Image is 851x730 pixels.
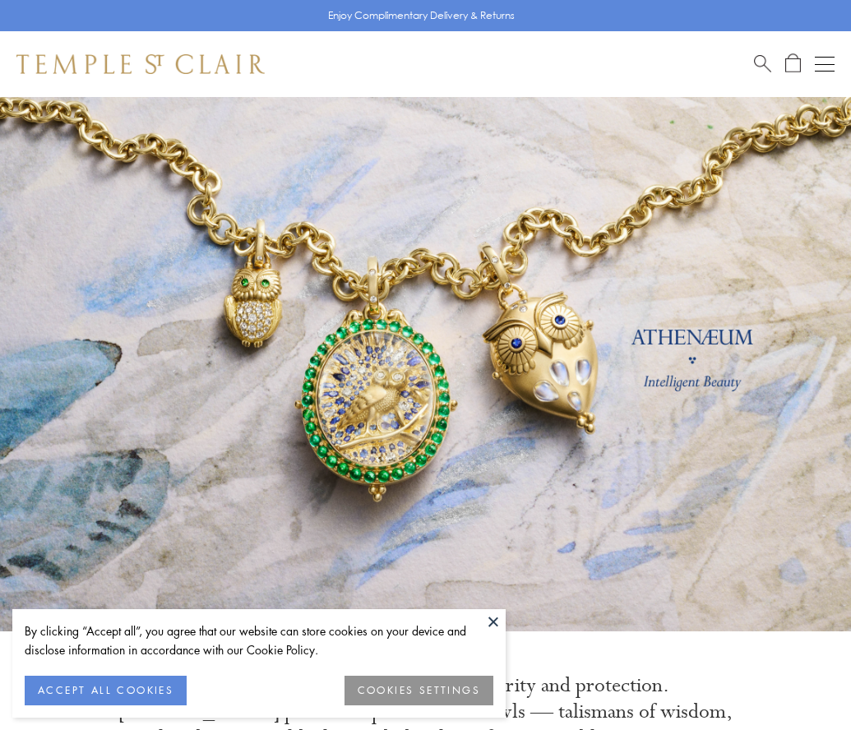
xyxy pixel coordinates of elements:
[815,54,835,74] button: Open navigation
[25,676,187,705] button: ACCEPT ALL COOKIES
[785,53,801,74] a: Open Shopping Bag
[25,621,493,659] div: By clicking “Accept all”, you agree that our website can store cookies on your device and disclos...
[328,7,515,24] p: Enjoy Complimentary Delivery & Returns
[16,54,265,74] img: Temple St. Clair
[345,676,493,705] button: COOKIES SETTINGS
[754,53,771,74] a: Search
